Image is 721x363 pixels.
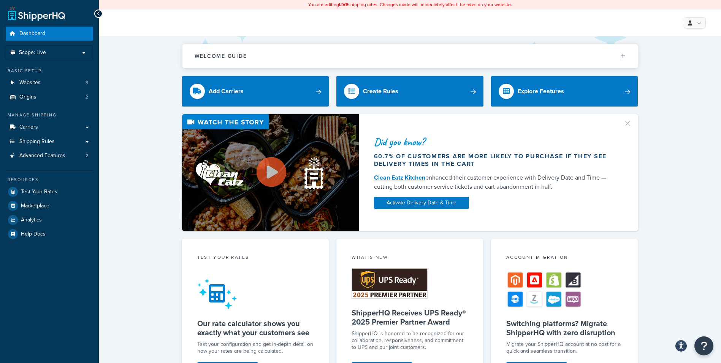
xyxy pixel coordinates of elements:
h5: Our rate calculator shows you exactly what your customers see [197,319,314,337]
div: Add Carriers [209,86,244,97]
div: Migrate your ShipperHQ account at no cost for a quick and seamless transition. [506,341,623,355]
p: ShipperHQ is honored to be recognized for our collaboration, responsiveness, and commitment to UP... [352,330,468,351]
div: 60.7% of customers are more likely to purchase if they see delivery times in the cart [374,153,614,168]
h5: ShipperHQ Receives UPS Ready® 2025 Premier Partner Award [352,308,468,326]
div: Account Migration [506,254,623,263]
a: Analytics [6,213,93,227]
li: Websites [6,76,93,90]
span: Websites [19,80,41,86]
a: Shipping Rules [6,135,93,149]
h5: Switching platforms? Migrate ShipperHQ with zero disruption [506,319,623,337]
a: Marketplace [6,199,93,213]
div: Explore Features [518,86,564,97]
a: Test Your Rates [6,185,93,199]
div: enhanced their customer experience with Delivery Date and Time — cutting both customer service ti... [374,173,614,191]
span: 2 [86,153,88,159]
div: Resources [6,177,93,183]
a: Create Rules [336,76,483,107]
span: Origins [19,94,36,100]
span: Marketplace [21,203,49,209]
a: Activate Delivery Date & Time [374,197,469,209]
span: Advanced Features [19,153,65,159]
a: Websites3 [6,76,93,90]
a: Help Docs [6,227,93,241]
span: Shipping Rules [19,139,55,145]
li: Advanced Features [6,149,93,163]
a: Advanced Features2 [6,149,93,163]
div: Did you know? [374,137,614,147]
a: Add Carriers [182,76,329,107]
span: 2 [86,94,88,100]
li: Origins [6,90,93,104]
img: Video thumbnail [182,114,359,231]
span: Carriers [19,124,38,131]
a: Carriers [6,120,93,134]
h2: Welcome Guide [195,53,247,59]
span: Scope: Live [19,49,46,56]
span: Help Docs [21,231,46,237]
div: What's New [352,254,468,263]
div: Test your rates [197,254,314,263]
b: LIVE [339,1,348,8]
div: Basic Setup [6,68,93,74]
div: Test your configuration and get in-depth detail on how your rates are being calculated. [197,341,314,355]
div: Create Rules [363,86,398,97]
span: Test Your Rates [21,189,57,195]
button: Welcome Guide [182,44,638,68]
a: Clean Eatz Kitchen [374,173,425,182]
a: Origins2 [6,90,93,104]
span: 3 [86,80,88,86]
a: Dashboard [6,27,93,41]
div: Manage Shipping [6,112,93,118]
span: Analytics [21,217,42,223]
button: Open Resource Center [694,336,713,355]
span: Dashboard [19,30,45,37]
a: Explore Features [491,76,638,107]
